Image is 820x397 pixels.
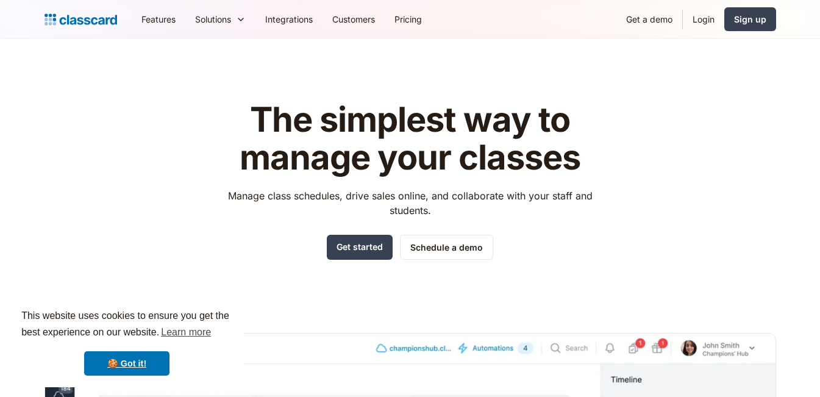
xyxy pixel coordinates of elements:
[255,5,323,33] a: Integrations
[195,13,231,26] div: Solutions
[323,5,385,33] a: Customers
[683,5,724,33] a: Login
[724,7,776,31] a: Sign up
[734,13,766,26] div: Sign up
[216,188,604,218] p: Manage class schedules, drive sales online, and collaborate with your staff and students.
[185,5,255,33] div: Solutions
[400,235,493,260] a: Schedule a demo
[327,235,393,260] a: Get started
[132,5,185,33] a: Features
[616,5,682,33] a: Get a demo
[216,101,604,176] h1: The simplest way to manage your classes
[45,11,117,28] a: home
[10,297,244,387] div: cookieconsent
[159,323,213,342] a: learn more about cookies
[385,5,432,33] a: Pricing
[21,309,232,342] span: This website uses cookies to ensure you get the best experience on our website.
[84,351,169,376] a: dismiss cookie message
